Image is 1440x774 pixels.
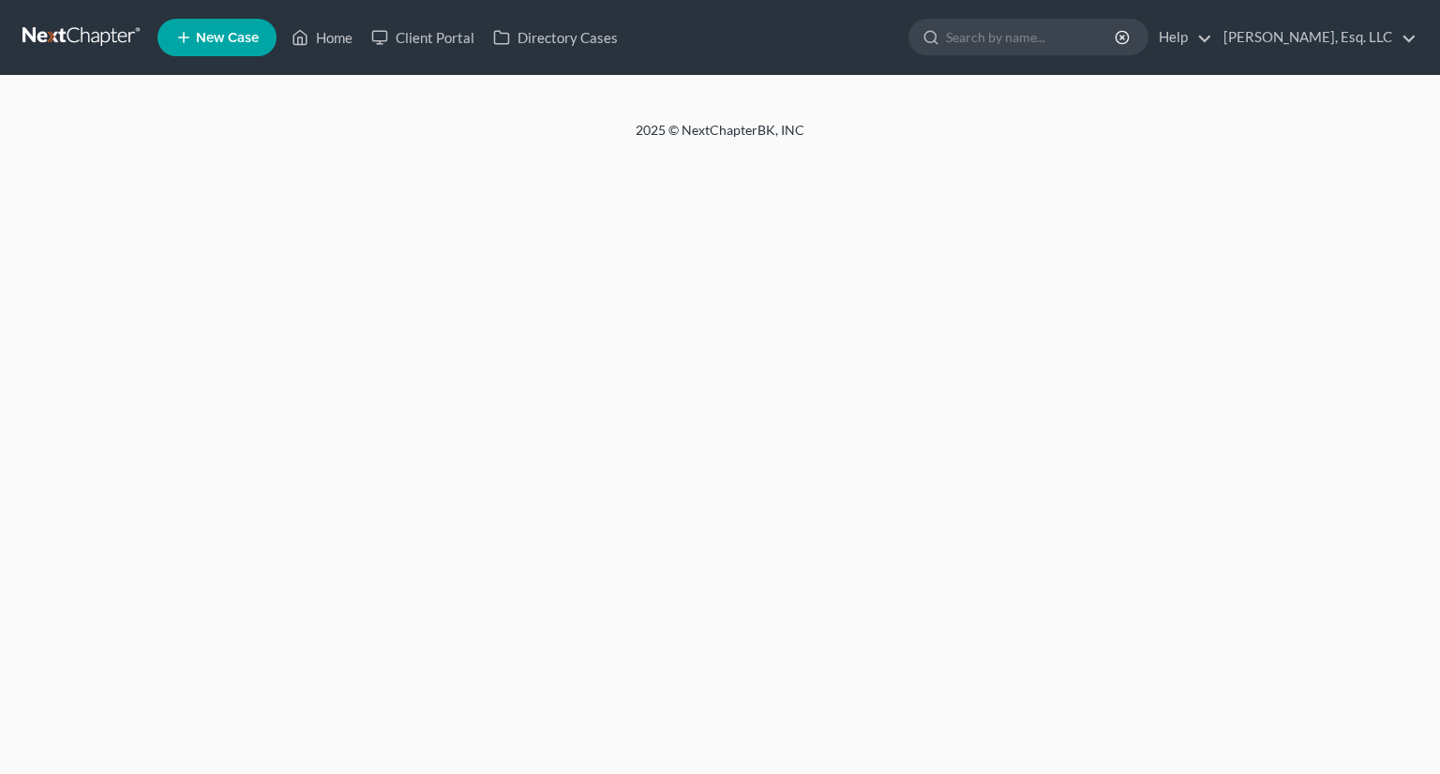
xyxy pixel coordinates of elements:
a: Help [1149,21,1212,54]
a: Directory Cases [484,21,627,54]
a: Client Portal [362,21,484,54]
div: 2025 © NextChapterBK, INC [186,121,1254,155]
input: Search by name... [946,20,1117,54]
a: Home [282,21,362,54]
a: [PERSON_NAME], Esq. LLC [1214,21,1417,54]
span: New Case [196,31,259,45]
